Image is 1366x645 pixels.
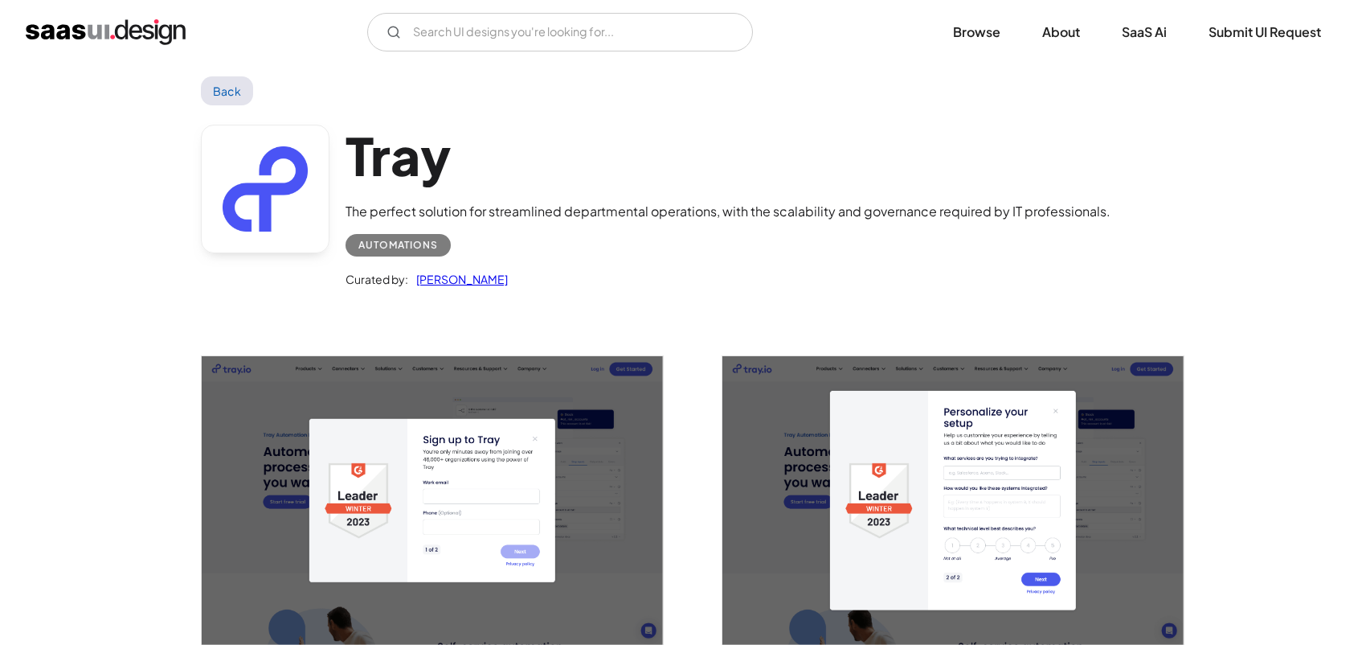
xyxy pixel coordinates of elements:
[1102,14,1186,50] a: SaaS Ai
[722,356,1184,645] a: open lightbox
[346,125,1110,187] h1: Tray
[358,236,438,255] div: Automations
[346,269,408,289] div: Curated by:
[367,13,753,51] input: Search UI designs you're looking for...
[26,19,186,45] a: home
[202,356,663,645] img: 645787d61e51ba0e23627428_Tray%20Signup%20Screen.png
[1023,14,1099,50] a: About
[367,13,753,51] form: Email Form
[346,202,1110,221] div: The perfect solution for streamlined departmental operations, with the scalability and governance...
[722,356,1184,645] img: 645787d76c129f384e26555b_Tray%20Signup%202%20Screen.png
[1189,14,1340,50] a: Submit UI Request
[934,14,1020,50] a: Browse
[202,356,663,645] a: open lightbox
[408,269,508,289] a: [PERSON_NAME]
[201,76,253,105] a: Back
